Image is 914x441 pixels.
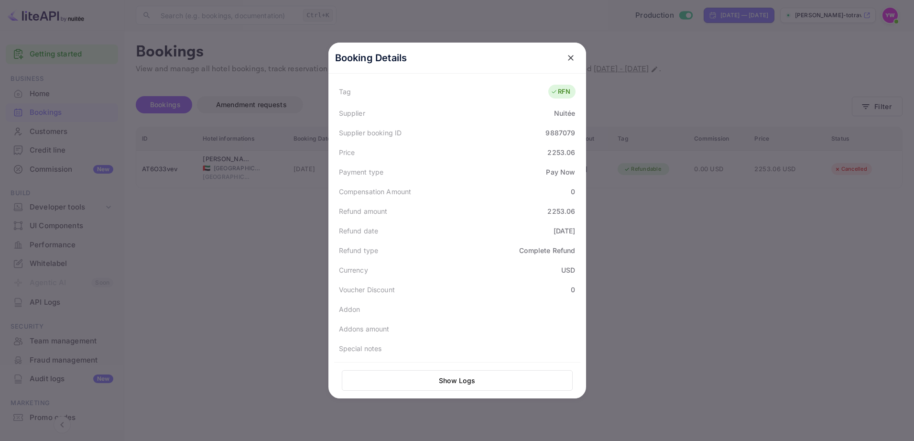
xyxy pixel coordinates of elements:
div: Supplier [339,108,365,118]
div: Price [339,147,355,157]
div: [DATE] [554,226,576,236]
div: Refund amount [339,206,388,216]
div: Nuitée [554,108,576,118]
div: 2253.06 [547,206,575,216]
div: Addons amount [339,324,390,334]
div: RFN [551,87,570,97]
div: Currency [339,265,368,275]
div: 0 [571,187,575,197]
div: 9887079 [545,128,575,138]
div: Complete Refund [519,245,575,255]
div: 0 [571,285,575,295]
div: Payment type [339,167,384,177]
div: Supplier booking ID [339,128,402,138]
div: Tag [339,87,351,97]
button: Show Logs [342,370,573,391]
p: Booking Details [335,51,407,65]
div: Pay Now [546,167,575,177]
div: Voucher Discount [339,285,395,295]
div: Compensation Amount [339,187,412,197]
div: Addon [339,304,360,314]
button: close [562,49,579,66]
div: 2253.06 [547,147,575,157]
div: Refund type [339,245,379,255]
div: Refund date [339,226,379,236]
div: Special notes [339,343,382,353]
div: USD [561,265,575,275]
